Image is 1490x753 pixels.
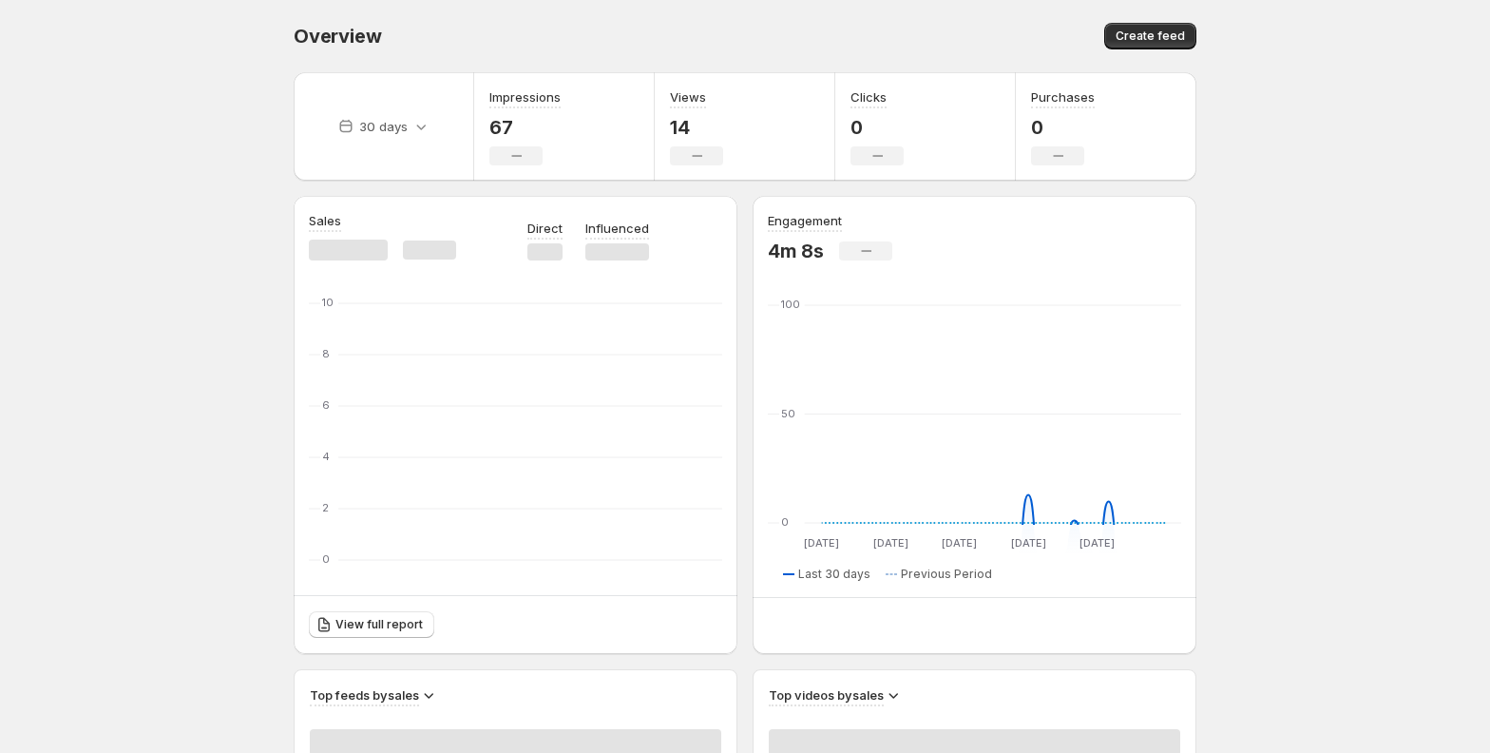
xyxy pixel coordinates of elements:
[781,298,800,311] text: 100
[1031,116,1095,139] p: 0
[768,240,824,262] p: 4m 8s
[1079,536,1115,550] text: [DATE]
[489,87,561,106] h3: Impressions
[850,87,887,106] h3: Clicks
[942,536,977,550] text: [DATE]
[359,117,408,136] p: 30 days
[294,25,381,48] span: Overview
[335,617,423,632] span: View full report
[322,501,329,514] text: 2
[873,536,908,550] text: [DATE]
[322,552,330,566] text: 0
[769,685,884,705] h3: Top videos by sales
[322,296,334,309] text: 10
[322,450,330,463] text: 4
[1116,29,1185,44] span: Create feed
[670,116,723,139] p: 14
[1104,23,1196,49] button: Create feed
[322,398,330,412] text: 6
[1031,87,1095,106] h3: Purchases
[309,211,341,230] h3: Sales
[901,567,992,582] span: Previous Period
[310,685,419,705] h3: Top feeds by sales
[322,347,330,360] text: 8
[804,536,839,550] text: [DATE]
[670,87,706,106] h3: Views
[309,611,434,638] a: View full report
[781,515,789,529] text: 0
[585,219,649,238] p: Influenced
[781,407,795,420] text: 50
[768,211,842,230] h3: Engagement
[489,116,561,139] p: 67
[527,219,563,238] p: Direct
[850,116,904,139] p: 0
[798,567,870,582] span: Last 30 days
[1011,536,1046,550] text: [DATE]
